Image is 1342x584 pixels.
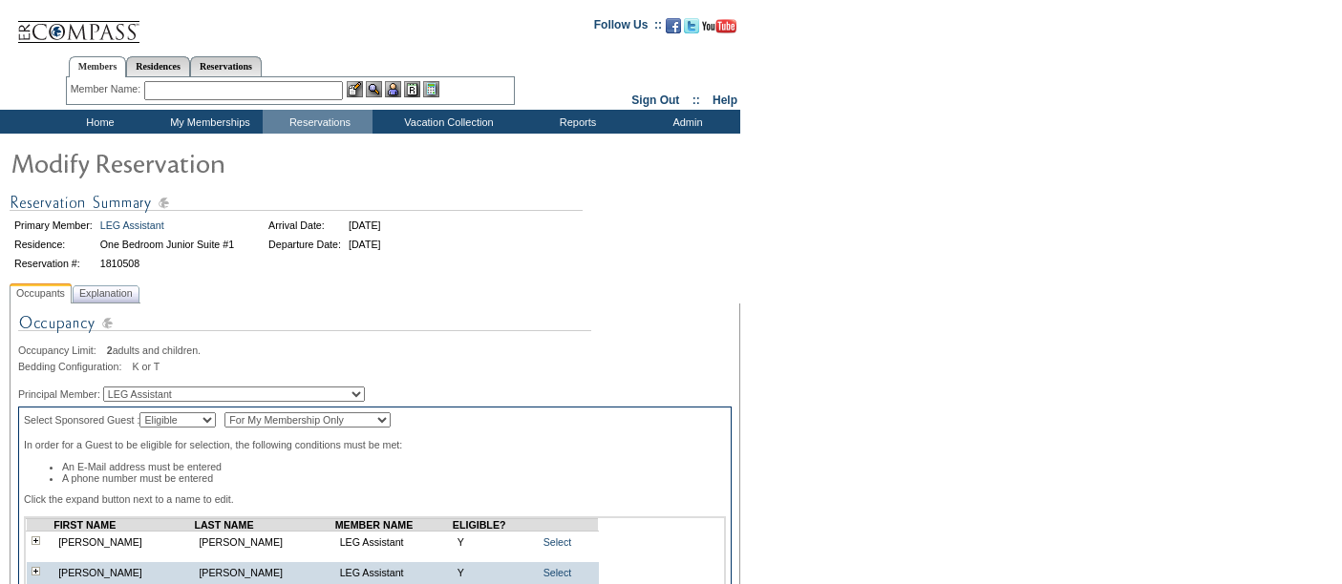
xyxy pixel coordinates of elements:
td: ELIGIBLE? [453,519,533,532]
span: Explanation [75,283,137,303]
a: LEG Assistant [100,219,164,231]
a: Reservations [190,56,262,76]
td: Reservations [263,110,373,134]
a: Sign Out [631,94,679,107]
td: Home [43,110,153,134]
span: Bedding Configuration: [18,361,129,372]
td: [PERSON_NAME] [53,562,194,583]
td: FIRST NAME [53,519,194,532]
img: Follow us on Twitter [684,18,699,33]
td: Follow Us :: [594,16,662,39]
a: Become our fan on Facebook [666,24,681,35]
span: K or T [132,361,160,372]
td: LEG Assistant [335,562,453,583]
span: :: [692,94,700,107]
img: b_edit.gif [347,81,363,97]
img: Subscribe to our YouTube Channel [702,19,736,33]
td: Departure Date: [266,236,344,253]
img: Become our fan on Facebook [666,18,681,33]
img: View [366,81,382,97]
img: Reservation Summary [10,191,583,215]
img: b_calculator.gif [423,81,439,97]
span: Occupants [12,283,69,303]
td: Primary Member: [11,217,96,234]
img: Occupancy [18,311,591,344]
td: Admin [630,110,740,134]
td: MEMBER NAME [335,519,453,532]
a: Select [543,536,572,548]
img: Reservations [404,81,420,97]
img: Modify Reservation [10,143,392,181]
td: 1810508 [97,255,237,272]
td: [PERSON_NAME] [194,532,334,553]
a: Residences [126,56,190,76]
td: Reservation #: [11,255,96,272]
td: [DATE] [346,236,384,253]
img: plus.gif [32,567,40,575]
a: Select [543,567,572,578]
a: Members [69,56,127,77]
img: plus.gif [32,536,40,545]
td: Residence: [11,236,96,253]
a: Follow us on Twitter [684,24,699,35]
td: Y [453,562,533,583]
li: An E-Mail address must be entered [62,461,726,472]
div: Member Name: [71,81,144,97]
span: Principal Member: [18,388,100,400]
td: One Bedroom Junior Suite #1 [97,236,237,253]
td: LAST NAME [194,519,334,532]
img: Compass Home [16,5,140,44]
td: [PERSON_NAME] [194,562,334,583]
td: Reports [521,110,630,134]
a: Help [713,94,737,107]
td: Arrival Date: [266,217,344,234]
img: Impersonate [385,81,401,97]
td: [DATE] [346,217,384,234]
td: My Memberships [153,110,263,134]
li: A phone number must be entered [62,472,726,484]
td: Y [453,532,533,553]
span: 2 [107,344,113,356]
a: Subscribe to our YouTube Channel [702,24,736,35]
span: Occupancy Limit: [18,344,104,356]
div: adults and children. [18,344,732,356]
td: [PERSON_NAME] [53,532,194,553]
td: LEG Assistant [335,532,453,553]
td: Vacation Collection [373,110,521,134]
